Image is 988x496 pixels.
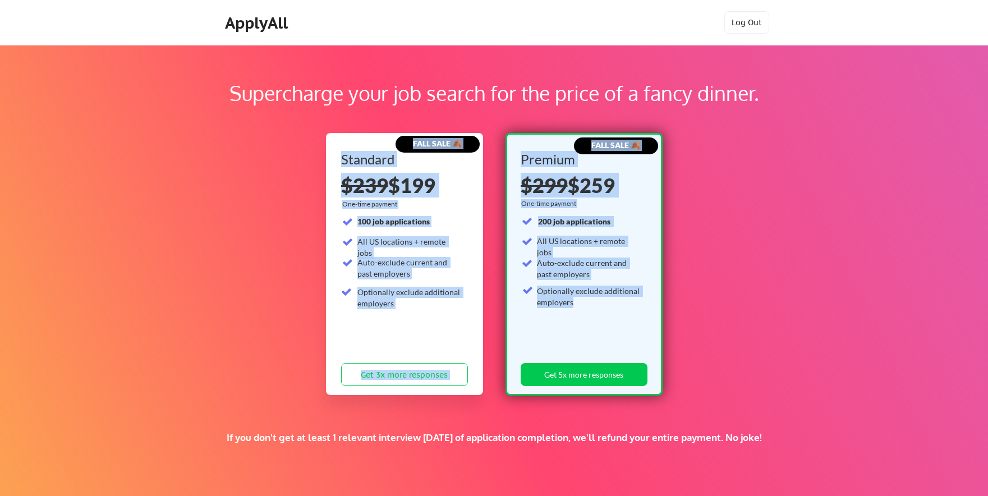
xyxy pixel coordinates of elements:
[341,173,388,198] s: $239
[413,139,462,148] strong: FALL SALE 🍂
[341,175,468,195] div: $199
[357,236,461,258] div: All US locations + remote jobs
[225,13,291,33] div: ApplyAll
[521,199,580,208] div: One-time payment
[724,11,769,34] button: Log Out
[537,258,641,279] div: Auto-exclude current and past employers
[521,363,647,386] button: Get 5x more responses
[342,200,401,209] div: One-time payment
[341,153,464,166] div: Standard
[195,431,793,444] div: If you don't get at least 1 relevant interview [DATE] of application completion, we'll refund you...
[521,175,644,195] div: $259
[357,257,461,279] div: Auto-exclude current and past employers
[72,78,916,108] div: Supercharge your job search for the price of a fancy dinner.
[537,236,641,258] div: All US locations + remote jobs
[538,217,610,226] strong: 200 job applications
[357,287,461,309] div: Optionally exclude additional employers
[521,173,568,198] s: $299
[537,286,641,307] div: Optionally exclude additional employers
[341,363,468,386] button: Get 3x more responses
[357,217,430,226] strong: 100 job applications
[591,140,640,150] strong: FALL SALE 🍂
[521,153,644,166] div: Premium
